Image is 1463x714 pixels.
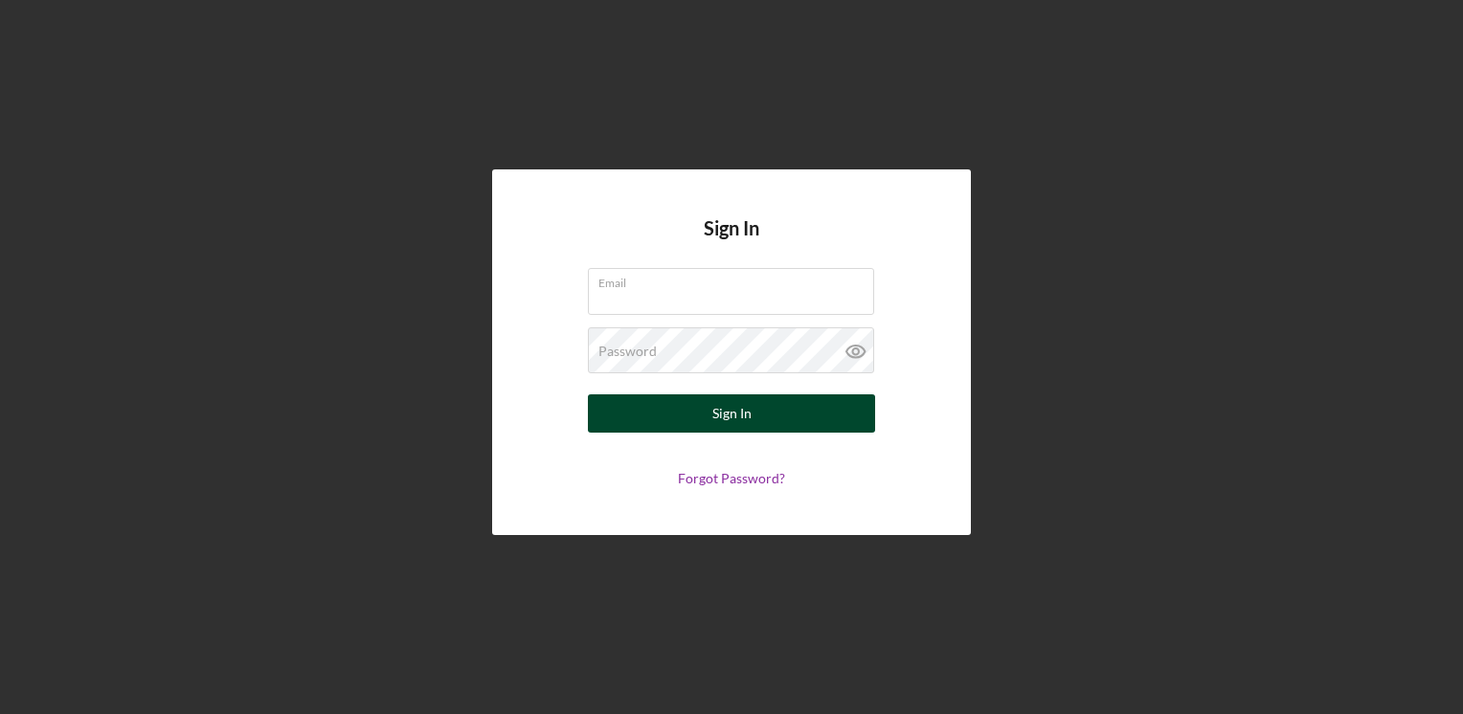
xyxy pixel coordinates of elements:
[588,394,875,433] button: Sign In
[678,470,785,486] a: Forgot Password?
[712,394,752,433] div: Sign In
[598,344,657,359] label: Password
[598,269,874,290] label: Email
[704,217,759,268] h4: Sign In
